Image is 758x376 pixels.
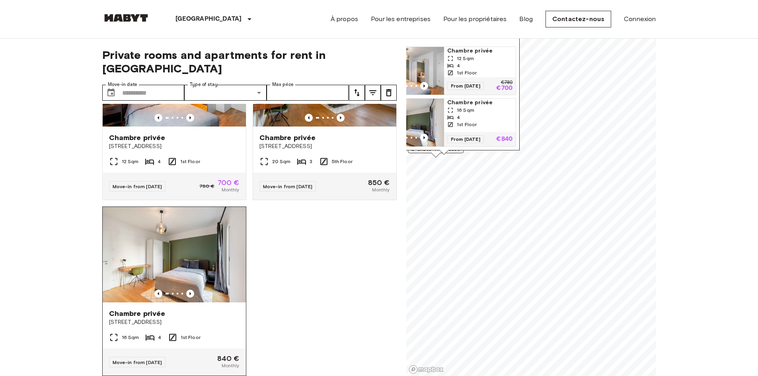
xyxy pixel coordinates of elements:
[447,82,484,90] span: From [DATE]
[272,158,291,165] span: 20 Sqm
[371,14,431,24] a: Pour les entreprises
[272,81,294,88] label: Max price
[409,365,444,374] a: Mapbox logo
[122,334,139,341] span: 16 Sqm
[365,85,381,101] button: tune
[180,158,200,165] span: 1st Floor
[349,85,365,101] button: tune
[496,85,512,92] p: €700
[102,207,246,376] a: Marketing picture of unit DE-01-003-001-03HFPrevious imagePrevious imageChambre privée[STREET_ADD...
[447,99,512,107] span: Chambre privée
[186,290,194,298] button: Previous image
[109,318,240,326] span: [STREET_ADDRESS]
[103,85,119,101] button: Choose date
[154,290,162,298] button: Previous image
[259,133,316,142] span: Chambre privée
[103,207,246,302] img: Marketing picture of unit DE-01-003-001-03HF
[420,134,428,142] button: Previous image
[113,183,162,189] span: Move-in from [DATE]
[372,99,444,146] img: Marketing picture of unit DE-01-003-001-03HF
[102,14,150,22] img: Habyt
[381,85,397,101] button: tune
[218,179,240,186] span: 700 €
[109,133,166,142] span: Chambre privée
[372,47,444,95] img: Marketing picture of unit DE-01-003-001-01HF
[217,355,240,362] span: 840 €
[457,69,477,76] span: 1st Floor
[332,158,353,165] span: 5th Floor
[447,47,512,55] span: Chambre privée
[546,11,611,27] a: Contactez-nous
[368,179,390,186] span: 850 €
[186,114,194,122] button: Previous image
[331,14,358,24] a: À propos
[154,114,162,122] button: Previous image
[253,31,397,200] a: Marketing picture of unit DE-01-004-001-01HFPrevious imagePrevious imageChambre privée[STREET_ADD...
[501,80,512,85] p: €780
[102,48,397,75] span: Private rooms and apartments for rent in [GEOGRAPHIC_DATA]
[457,55,474,62] span: 12 Sqm
[108,81,137,88] label: Move-in date
[519,14,533,24] a: Blog
[190,81,218,88] label: Type of stay
[457,121,477,128] span: 1st Floor
[222,186,239,193] span: Monthly
[222,362,239,369] span: Monthly
[102,31,246,200] a: Marketing picture of unit DE-01-003-001-01HFPrevious imagePrevious imageChambre privée[STREET_ADD...
[337,114,345,122] button: Previous image
[259,142,390,150] span: [STREET_ADDRESS]
[310,158,312,165] span: 3
[443,14,507,24] a: Pour les propriétaires
[624,14,656,24] a: Connexion
[263,183,313,189] span: Move-in from [DATE]
[109,142,240,150] span: [STREET_ADDRESS]
[372,47,516,95] a: Marketing picture of unit DE-01-003-001-01HFPrevious imagePrevious imageChambre privée12 Sqm41st ...
[420,82,428,90] button: Previous image
[109,309,166,318] span: Chambre privée
[158,158,161,165] span: 4
[372,98,516,147] a: Marketing picture of unit DE-01-003-001-03HFPrevious imagePrevious imageChambre privée16 Sqm41st ...
[199,183,214,190] span: 780 €
[368,10,520,155] div: Map marker
[447,135,484,143] span: From [DATE]
[372,186,390,193] span: Monthly
[158,334,161,341] span: 4
[175,14,242,24] p: [GEOGRAPHIC_DATA]
[113,359,162,365] span: Move-in from [DATE]
[457,107,474,114] span: 16 Sqm
[457,62,460,69] span: 4
[372,36,516,43] span: 2 units
[457,114,460,121] span: 4
[122,158,139,165] span: 12 Sqm
[496,136,512,142] p: €840
[181,334,201,341] span: 1st Floor
[305,114,313,122] button: Previous image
